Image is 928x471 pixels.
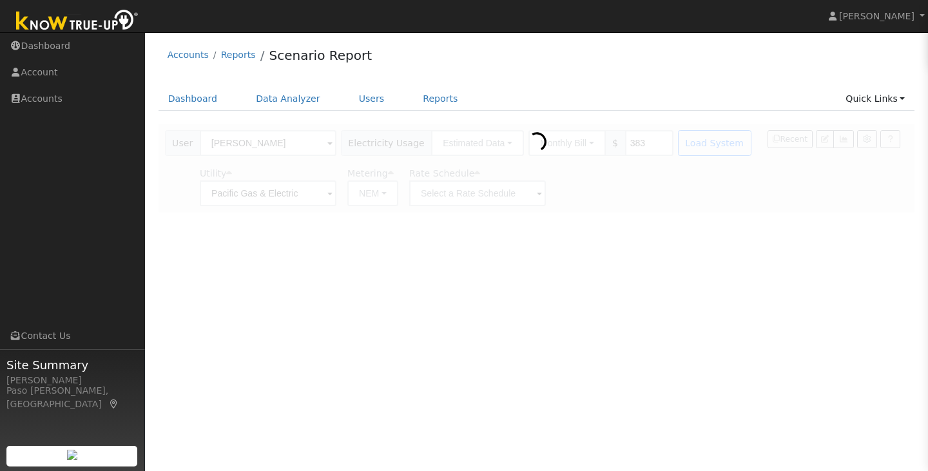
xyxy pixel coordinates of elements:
a: Dashboard [159,87,227,111]
a: Accounts [168,50,209,60]
a: Users [349,87,394,111]
a: Reports [221,50,256,60]
div: [PERSON_NAME] [6,374,138,387]
img: Know True-Up [10,7,145,36]
a: Reports [413,87,467,111]
a: Data Analyzer [246,87,330,111]
a: Quick Links [836,87,914,111]
a: Map [108,399,120,409]
span: Site Summary [6,356,138,374]
div: Paso [PERSON_NAME], [GEOGRAPHIC_DATA] [6,384,138,411]
a: Scenario Report [269,48,372,63]
img: retrieve [67,450,77,460]
span: [PERSON_NAME] [839,11,914,21]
